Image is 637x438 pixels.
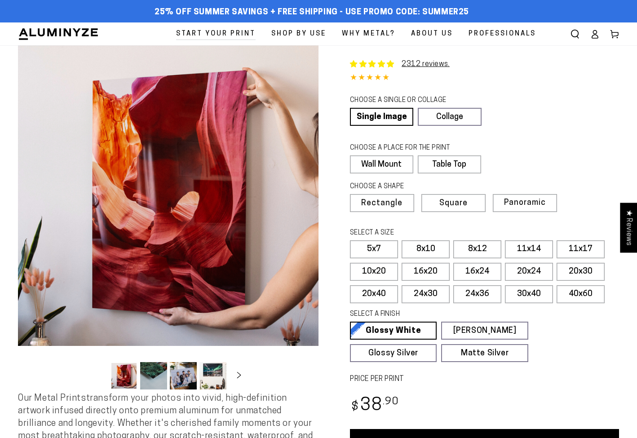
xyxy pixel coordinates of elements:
[557,263,605,281] label: 20x30
[557,240,605,258] label: 11x17
[453,263,501,281] label: 16x24
[620,203,637,252] div: Click to open Judge.me floating reviews tab
[351,401,359,413] span: $
[111,362,137,389] button: Load image 1 in gallery view
[229,366,249,386] button: Slide right
[170,362,197,389] button: Load image 3 in gallery view
[350,397,399,415] bdi: 38
[350,72,619,85] div: 4.85 out of 5.0 stars
[441,344,528,362] a: Matte Silver
[439,199,468,208] span: Square
[453,240,501,258] label: 8x12
[469,28,536,40] span: Professionals
[350,322,437,340] a: Glossy White
[411,28,453,40] span: About Us
[505,285,553,303] label: 30x40
[350,108,413,126] a: Single Image
[350,285,398,303] label: 20x40
[402,240,450,258] label: 8x10
[418,155,481,173] label: Table Top
[505,263,553,281] label: 20x24
[18,27,99,41] img: Aluminyze
[88,366,108,386] button: Slide left
[441,322,528,340] a: [PERSON_NAME]
[383,397,399,407] sup: .90
[350,344,437,362] a: Glossy Silver
[350,240,398,258] label: 5x7
[350,263,398,281] label: 10x20
[271,28,326,40] span: Shop By Use
[505,240,553,258] label: 11x14
[265,22,333,45] a: Shop By Use
[155,8,469,18] span: 25% off Summer Savings + Free Shipping - Use Promo Code: SUMMER25
[169,22,262,45] a: Start Your Print
[462,22,543,45] a: Professionals
[335,22,402,45] a: Why Metal?
[350,59,450,70] a: 2312 reviews.
[404,22,460,45] a: About Us
[350,155,413,173] label: Wall Mount
[402,61,450,68] a: 2312 reviews.
[350,182,474,192] legend: CHOOSE A SHAPE
[361,199,403,208] span: Rectangle
[557,285,605,303] label: 40x60
[199,362,226,389] button: Load image 4 in gallery view
[453,285,501,303] label: 24x36
[418,108,481,126] a: Collage
[565,24,585,44] summary: Search our site
[350,228,508,238] legend: SELECT A SIZE
[18,45,318,392] media-gallery: Gallery Viewer
[350,96,473,106] legend: CHOOSE A SINGLE OR COLLAGE
[176,28,256,40] span: Start Your Print
[342,28,395,40] span: Why Metal?
[350,143,473,153] legend: CHOOSE A PLACE FOR THE PRINT
[402,263,450,281] label: 16x20
[402,285,450,303] label: 24x30
[504,199,546,207] span: Panoramic
[140,362,167,389] button: Load image 2 in gallery view
[350,310,508,319] legend: SELECT A FINISH
[350,374,619,385] label: PRICE PER PRINT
